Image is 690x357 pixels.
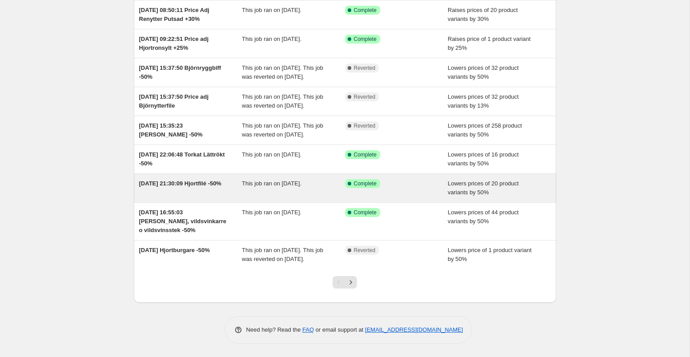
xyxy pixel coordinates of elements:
[354,180,377,187] span: Complete
[448,180,519,196] span: Lowers prices of 20 product variants by 50%
[139,151,225,167] span: [DATE] 22:06:48 Torkat Lättrökt -50%
[242,151,301,158] span: This job ran on [DATE].
[448,151,519,167] span: Lowers prices of 16 product variants by 50%
[242,247,323,262] span: This job ran on [DATE]. This job was reverted on [DATE].
[448,247,532,262] span: Lowers price of 1 product variant by 50%
[242,93,323,109] span: This job ran on [DATE]. This job was reverted on [DATE].
[354,209,377,216] span: Complete
[246,326,303,333] span: Need help? Read the
[139,180,221,187] span: [DATE] 21:30:09 Hjortfilé -50%
[448,64,519,80] span: Lowers prices of 32 product variants by 50%
[448,7,518,22] span: Raises prices of 20 product variants by 30%
[354,93,376,100] span: Reverted
[354,7,377,14] span: Complete
[242,122,323,138] span: This job ran on [DATE]. This job was reverted on [DATE].
[242,64,323,80] span: This job ran on [DATE]. This job was reverted on [DATE].
[314,326,365,333] span: or email support at
[139,64,221,80] span: [DATE] 15:37:50 Björnryggbiff -50%
[139,7,209,22] span: [DATE] 08:50:11 Price Adj Renytter Putsad +30%
[139,93,209,109] span: [DATE] 15:37:50 Price adj Björnytterfile
[242,209,301,216] span: This job ran on [DATE].
[448,122,522,138] span: Lowers prices of 258 product variants by 50%
[354,247,376,254] span: Reverted
[302,326,314,333] a: FAQ
[365,326,463,333] a: [EMAIL_ADDRESS][DOMAIN_NAME]
[448,209,519,225] span: Lowers prices of 44 product variants by 50%
[333,276,357,289] nav: Pagination
[345,276,357,289] button: Next
[354,151,377,158] span: Complete
[448,93,519,109] span: Lowers prices of 32 product variants by 13%
[139,209,227,233] span: [DATE] 16:55:03 [PERSON_NAME], vildsvinkarre o vildsvinsstek -50%
[354,64,376,72] span: Reverted
[242,36,301,42] span: This job ran on [DATE].
[139,247,210,253] span: [DATE] Hjortburgare -50%
[354,36,377,43] span: Complete
[448,36,530,51] span: Raises price of 1 product variant by 25%
[139,122,203,138] span: [DATE] 15:35:23 [PERSON_NAME] -50%
[139,36,209,51] span: [DATE] 09:22:51 Price adj Hjortronsylt +25%
[242,180,301,187] span: This job ran on [DATE].
[242,7,301,13] span: This job ran on [DATE].
[354,122,376,129] span: Reverted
